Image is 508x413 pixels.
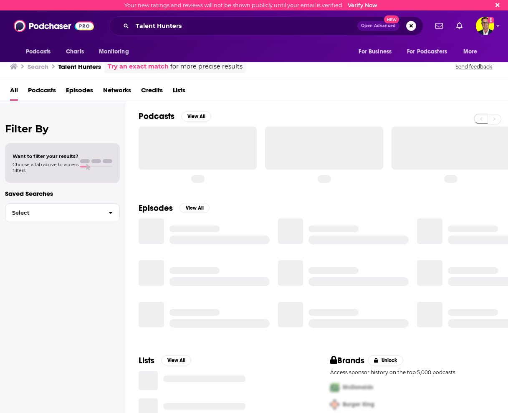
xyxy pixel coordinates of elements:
[13,162,78,173] span: Choose a tab above to access filters.
[463,46,478,58] span: More
[139,355,154,366] h2: Lists
[327,396,343,413] img: Second Pro Logo
[457,44,488,60] button: open menu
[109,16,423,35] div: Search podcasts, credits, & more...
[368,355,403,365] button: Unlock
[453,19,466,33] a: Show notifications dropdown
[99,46,129,58] span: Monitoring
[26,46,51,58] span: Podcasts
[132,19,357,33] input: Search podcasts, credits, & more...
[139,111,174,122] h2: Podcasts
[432,19,446,33] a: Show notifications dropdown
[330,355,365,366] h2: Brands
[402,44,459,60] button: open menu
[348,2,377,8] a: Verify Now
[28,63,48,71] h3: Search
[161,355,191,365] button: View All
[20,44,61,60] button: open menu
[179,203,210,213] button: View All
[5,123,120,135] h2: Filter By
[66,84,93,101] a: Episodes
[343,384,373,391] span: McDonalds
[124,2,377,8] div: Your new ratings and reviews will not be shown publicly until your email is verified.
[28,84,56,101] a: Podcasts
[384,15,399,23] span: New
[476,17,494,35] span: Logged in as BrettLarson
[361,24,396,28] span: Open Advanced
[93,44,139,60] button: open menu
[343,401,374,408] span: Burger King
[357,21,399,31] button: Open AdvancedNew
[13,153,78,159] span: Want to filter your results?
[14,18,94,34] img: Podchaser - Follow, Share and Rate Podcasts
[139,355,191,366] a: ListsView All
[173,84,185,101] a: Lists
[5,210,102,215] span: Select
[5,190,120,198] p: Saved Searches
[330,369,495,375] p: Access sponsor history on the top 5,000 podcasts.
[10,84,18,101] a: All
[170,62,243,71] span: for more precise results
[61,44,89,60] a: Charts
[488,17,494,23] svg: Email not verified
[103,84,131,101] a: Networks
[66,46,84,58] span: Charts
[476,17,494,35] button: Show profile menu
[108,62,169,71] a: Try an exact match
[5,203,120,222] button: Select
[476,17,494,35] img: User Profile
[58,63,101,71] h3: Talent Hunters
[407,46,447,58] span: For Podcasters
[141,84,163,101] a: Credits
[453,63,495,70] button: Send feedback
[139,111,211,122] a: PodcastsView All
[359,46,392,58] span: For Business
[327,379,343,396] img: First Pro Logo
[353,44,402,60] button: open menu
[139,203,210,213] a: EpisodesView All
[139,203,173,213] h2: Episodes
[181,111,211,122] button: View All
